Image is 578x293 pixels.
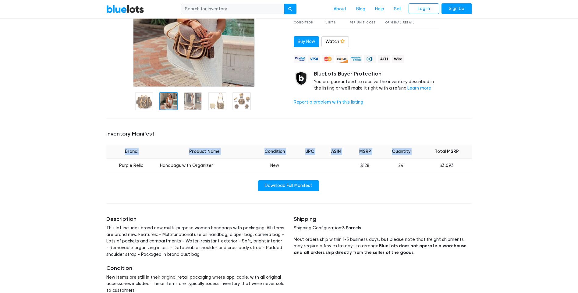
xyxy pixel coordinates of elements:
img: american_express-ae2a9f97a040b4b41f6397f7637041a5861d5f99d0716c09922aba4e24c8547d.png [350,55,362,63]
a: Help [370,3,389,15]
h5: Inventory Manifest [106,131,472,137]
p: Most orders ship within 1-3 business days, but please note that freight shipments may require a f... [294,236,472,256]
a: Buy Now [294,36,319,47]
img: buyer_protection_shield-3b65640a83011c7d3ede35a8e5a80bfdfaa6a97447f0071c1475b91a4b0b3d01.png [294,71,309,86]
a: BlueLots [106,5,144,13]
td: New [253,159,297,173]
h5: Shipping [294,216,472,223]
a: Watch [321,36,349,47]
th: Condition [253,145,297,159]
img: visa-79caf175f036a155110d1892330093d4c38f53c55c9ec9e2c3a54a56571784bb.png [308,55,320,63]
strong: BlueLots does not operate a warehouse and all orders ship directly from the seller of the goods. [294,243,466,255]
td: $3,093 [422,159,472,173]
a: Learn more [407,86,431,91]
img: ach-b7992fed28a4f97f893c574229be66187b9afb3f1a8d16a4691d3d3140a8ab00.png [378,55,390,63]
p: Shipping Configuration: [294,225,472,231]
h5: Description [106,216,285,223]
div: Condition [294,20,317,25]
th: Product Name [156,145,253,159]
img: diners_club-c48f30131b33b1bb0e5d0e2dbd43a8bea4cb12cb2961413e2f4250e06c020426.png [364,55,376,63]
div: Per Unit Cost [350,20,376,25]
th: Quantity [380,145,422,159]
img: mastercard-42073d1d8d11d6635de4c079ffdb20a4f30a903dc55d1612383a1b395dd17f39.png [322,55,334,63]
img: paypal_credit-80455e56f6e1299e8d57f40c0dcee7b8cd4ae79b9eccbfc37e2480457ba36de9.png [294,55,306,63]
a: Sell [389,3,406,15]
h5: BlueLots Buyer Protection [314,71,441,77]
img: wire-908396882fe19aaaffefbd8e17b12f2f29708bd78693273c0e28e3a24408487f.png [392,55,404,63]
input: Search for inventory [181,4,285,15]
a: Blog [351,3,370,15]
a: About [329,3,351,15]
td: 24 [380,159,422,173]
a: Log In [409,3,439,14]
a: Download Full Manifest [258,180,319,191]
a: Sign Up [441,3,472,14]
div: You are guaranteed to receive the inventory described in the listing or we'll make it right with ... [314,71,441,92]
th: ASIN [323,145,350,159]
td: $128 [350,159,381,173]
div: Original Retail [385,20,414,25]
div: Units [325,20,341,25]
th: Total MSRP [422,145,472,159]
p: This lot includes brand new multi-purpose women handbags with packaging. All items are brand new.... [106,225,285,258]
td: Handbags with Organizer [156,159,253,173]
span: 3 Parcels [342,225,361,231]
a: Report a problem with this listing [294,100,363,105]
td: Purple Relic [106,159,156,173]
th: UPC [297,145,323,159]
th: Brand [106,145,156,159]
th: MSRP [350,145,381,159]
h5: Condition [106,265,285,272]
img: discover-82be18ecfda2d062aad2762c1ca80e2d36a4073d45c9e0ffae68cd515fbd3d32.png [336,55,348,63]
